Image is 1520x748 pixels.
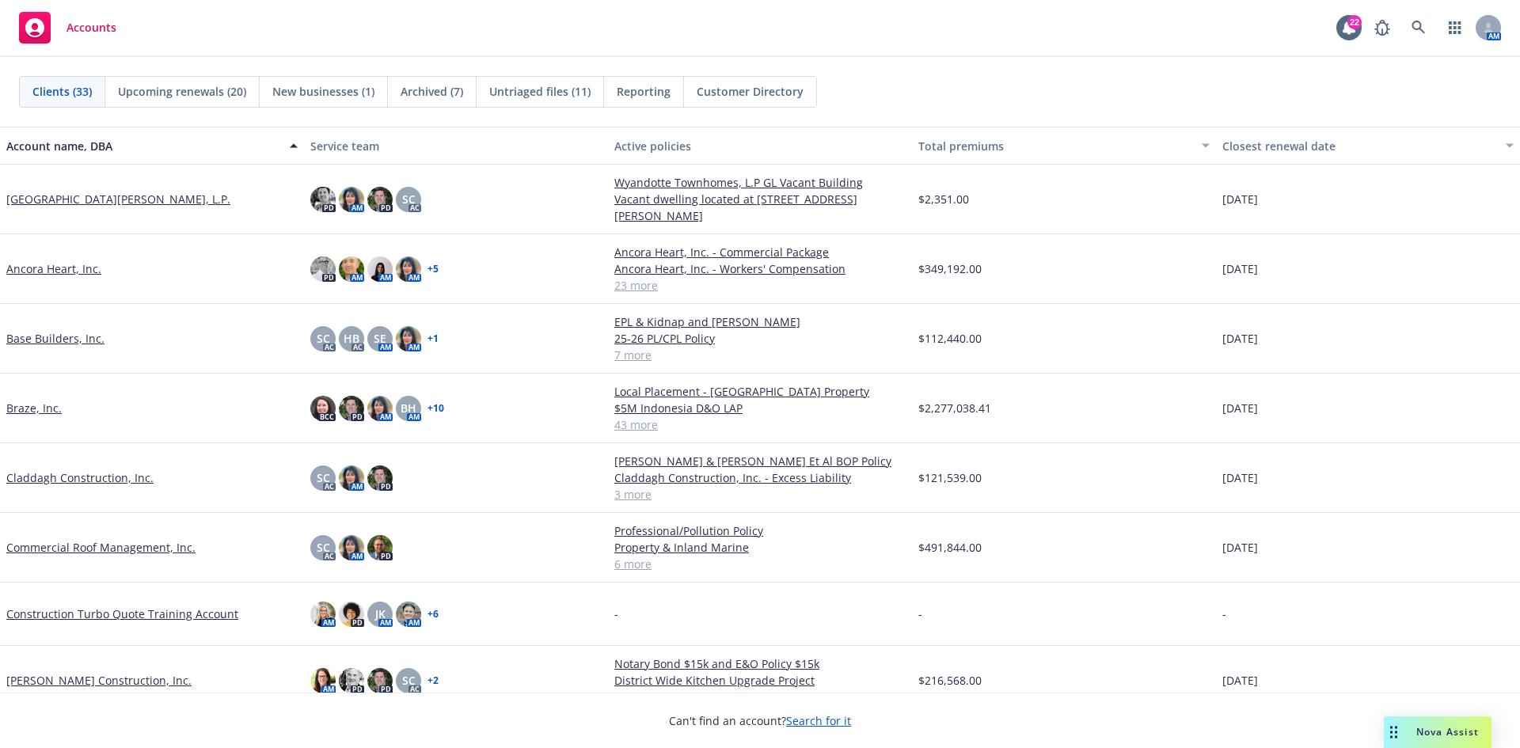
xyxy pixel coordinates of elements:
a: [GEOGRAPHIC_DATA][PERSON_NAME], L.P. [6,191,230,207]
span: SE [374,330,386,347]
button: Closest renewal date [1216,127,1520,165]
span: $2,277,038.41 [918,400,991,416]
img: photo [367,535,393,560]
a: [PERSON_NAME] Construction, Inc. [6,672,192,689]
a: [PERSON_NAME] & [PERSON_NAME] Et Al BOP Policy [614,453,906,469]
img: photo [339,187,364,212]
span: SC [402,191,416,207]
span: - [918,606,922,622]
a: Vacant dwelling located at [STREET_ADDRESS][PERSON_NAME] [614,191,906,224]
img: photo [339,668,364,693]
div: Account name, DBA [6,138,280,154]
a: Commercial Roof Management, Inc. [6,539,196,556]
span: Customer Directory [697,83,804,100]
img: photo [339,602,364,627]
span: SC [317,330,330,347]
button: Total premiums [912,127,1216,165]
span: [DATE] [1222,260,1258,277]
a: + 1 [427,334,439,344]
a: Braze, Inc. [6,400,62,416]
span: SC [402,672,416,689]
span: SC [317,539,330,556]
span: - [614,606,618,622]
div: Closest renewal date [1222,138,1496,154]
span: [DATE] [1222,191,1258,207]
span: $2,351.00 [918,191,969,207]
span: [DATE] [1222,469,1258,486]
img: photo [339,396,364,421]
div: Drag to move [1384,716,1404,748]
img: photo [339,256,364,282]
a: + 6 [427,609,439,619]
a: 3 more [614,486,906,503]
img: photo [367,668,393,693]
span: [DATE] [1222,672,1258,689]
span: [DATE] [1222,539,1258,556]
a: EPL & Kidnap and [PERSON_NAME] [614,313,906,330]
img: photo [310,668,336,693]
div: Active policies [614,138,906,154]
a: + 2 [427,676,439,685]
span: Upcoming renewals (20) [118,83,246,100]
button: Nova Assist [1384,716,1491,748]
img: photo [367,465,393,491]
div: Total premiums [918,138,1192,154]
img: photo [310,396,336,421]
a: Search [1403,12,1434,44]
span: [DATE] [1222,330,1258,347]
a: Claddagh Construction, Inc. [6,469,154,486]
img: photo [367,256,393,282]
img: photo [339,535,364,560]
a: Accounts [13,6,123,50]
img: photo [396,256,421,282]
div: Service team [310,138,602,154]
a: + 5 [427,264,439,274]
span: - [1222,606,1226,622]
img: photo [310,187,336,212]
a: Wyandotte Townhomes, L.P GL Vacant Building [614,174,906,191]
span: JK [375,606,386,622]
span: BH [401,400,416,416]
span: Reporting [617,83,671,100]
a: Ancora Heart, Inc. - Workers' Compensation [614,260,906,277]
img: photo [310,602,336,627]
img: photo [396,326,421,351]
span: $491,844.00 [918,539,982,556]
span: $216,568.00 [918,672,982,689]
a: Claddagh Construction, Inc. - Excess Liability [614,469,906,486]
a: Local Placement - [GEOGRAPHIC_DATA] Property [614,383,906,400]
img: photo [310,256,336,282]
a: Ancora Heart, Inc. - Commercial Package [614,244,906,260]
span: Can't find an account? [669,712,851,729]
a: Construction Turbo Quote Training Account [6,606,238,622]
a: Base Builders, Inc. [6,330,104,347]
a: Professional/Pollution Policy [614,522,906,539]
img: photo [396,602,421,627]
button: Service team [304,127,608,165]
span: Clients (33) [32,83,92,100]
span: New businesses (1) [272,83,374,100]
span: [DATE] [1222,400,1258,416]
span: Archived (7) [401,83,463,100]
div: 22 [1347,15,1362,29]
span: Nova Assist [1416,725,1479,739]
a: 43 more [614,416,906,433]
a: Notary Bond $15k and E&O Policy $15k [614,655,906,672]
span: HB [344,330,359,347]
a: 7 more [614,347,906,363]
span: Accounts [66,21,116,34]
img: photo [339,465,364,491]
a: $5M Indonesia D&O LAP [614,400,906,416]
a: Switch app [1439,12,1471,44]
span: $112,440.00 [918,330,982,347]
a: District Wide Kitchen Upgrade Project [614,672,906,689]
a: 13 more [614,689,906,705]
a: Search for it [786,713,851,728]
span: SC [317,469,330,486]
